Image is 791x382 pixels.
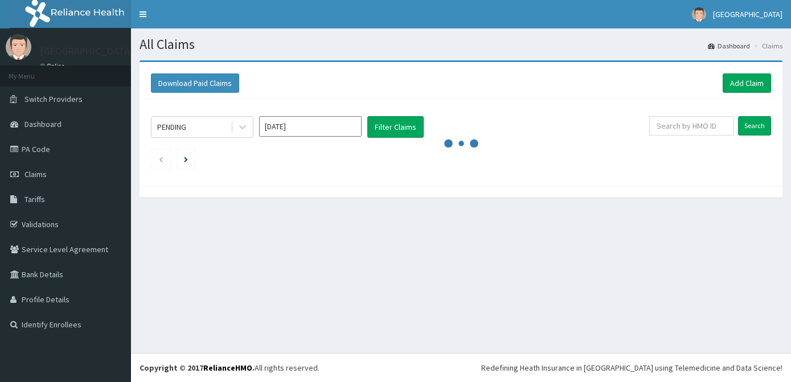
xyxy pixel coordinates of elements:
span: Dashboard [24,119,62,129]
svg: audio-loading [444,126,478,161]
img: User Image [692,7,706,22]
div: PENDING [157,121,186,133]
span: Claims [24,169,47,179]
a: Online [40,62,67,70]
img: User Image [6,34,31,60]
input: Select Month and Year [259,116,362,137]
button: Filter Claims [367,116,424,138]
span: Switch Providers [24,94,83,104]
span: [GEOGRAPHIC_DATA] [713,9,782,19]
h1: All Claims [140,37,782,52]
input: Search by HMO ID [649,116,734,135]
strong: Copyright © 2017 . [140,363,255,373]
a: Next page [184,154,188,164]
a: RelianceHMO [203,363,252,373]
button: Download Paid Claims [151,73,239,93]
footer: All rights reserved. [131,353,791,382]
span: Tariffs [24,194,45,204]
div: Redefining Heath Insurance in [GEOGRAPHIC_DATA] using Telemedicine and Data Science! [481,362,782,373]
input: Search [738,116,771,135]
a: Dashboard [708,41,750,51]
a: Previous page [158,154,163,164]
li: Claims [751,41,782,51]
p: [GEOGRAPHIC_DATA] [40,46,134,56]
a: Add Claim [723,73,771,93]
